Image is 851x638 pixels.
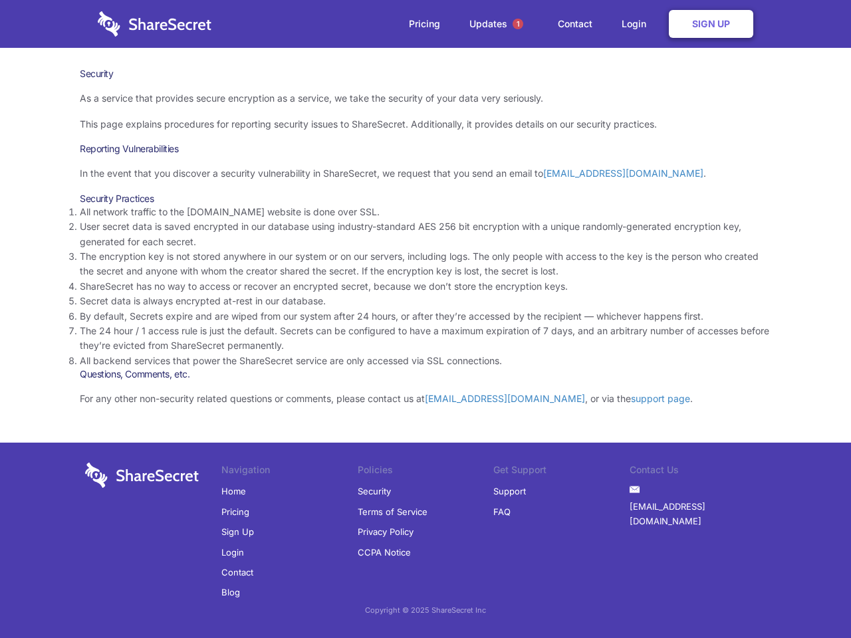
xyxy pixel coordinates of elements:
[80,91,771,106] p: As a service that provides secure encryption as a service, we take the security of your data very...
[630,496,766,532] a: [EMAIL_ADDRESS][DOMAIN_NAME]
[85,463,199,488] img: logo-wordmark-white-trans-d4663122ce5f474addd5e946df7df03e33cb6a1c49d2221995e7729f52c070b2.svg
[80,166,771,181] p: In the event that you discover a security vulnerability in ShareSecret, we request that you send ...
[221,463,358,481] li: Navigation
[221,542,244,562] a: Login
[221,582,240,602] a: Blog
[358,502,427,522] a: Terms of Service
[80,309,771,324] li: By default, Secrets expire and are wiped from our system after 24 hours, or after they’re accesse...
[80,354,771,368] li: All backend services that power the ShareSecret service are only accessed via SSL connections.
[80,324,771,354] li: The 24 hour / 1 access rule is just the default. Secrets can be configured to have a maximum expi...
[80,193,771,205] h3: Security Practices
[358,481,391,501] a: Security
[221,481,246,501] a: Home
[631,393,690,404] a: support page
[358,542,411,562] a: CCPA Notice
[513,19,523,29] span: 1
[80,391,771,406] p: For any other non-security related questions or comments, please contact us at , or via the .
[221,562,253,582] a: Contact
[358,522,414,542] a: Privacy Policy
[221,522,254,542] a: Sign Up
[669,10,753,38] a: Sign Up
[80,249,771,279] li: The encryption key is not stored anywhere in our system or on our servers, including logs. The on...
[80,205,771,219] li: All network traffic to the [DOMAIN_NAME] website is done over SSL.
[630,463,766,481] li: Contact Us
[98,11,211,37] img: logo-wordmark-white-trans-d4663122ce5f474addd5e946df7df03e33cb6a1c49d2221995e7729f52c070b2.svg
[545,3,606,45] a: Contact
[80,219,771,249] li: User secret data is saved encrypted in our database using industry-standard AES 256 bit encryptio...
[608,3,666,45] a: Login
[80,68,771,80] h1: Security
[221,502,249,522] a: Pricing
[396,3,453,45] a: Pricing
[80,279,771,294] li: ShareSecret has no way to access or recover an encrypted secret, because we don’t store the encry...
[425,393,585,404] a: [EMAIL_ADDRESS][DOMAIN_NAME]
[493,502,511,522] a: FAQ
[543,167,703,179] a: [EMAIL_ADDRESS][DOMAIN_NAME]
[358,463,494,481] li: Policies
[493,481,526,501] a: Support
[80,117,771,132] p: This page explains procedures for reporting security issues to ShareSecret. Additionally, it prov...
[80,143,771,155] h3: Reporting Vulnerabilities
[80,368,771,380] h3: Questions, Comments, etc.
[493,463,630,481] li: Get Support
[80,294,771,308] li: Secret data is always encrypted at-rest in our database.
